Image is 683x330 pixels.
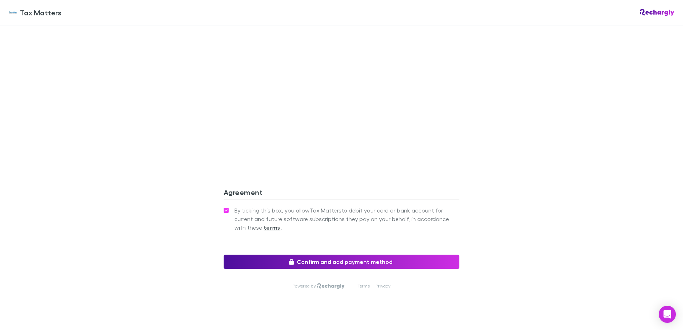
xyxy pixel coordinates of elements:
[9,8,17,17] img: Tax Matters 's Logo
[317,283,345,289] img: Rechargly Logo
[640,9,674,16] img: Rechargly Logo
[350,283,352,289] p: |
[659,306,676,323] div: Open Intercom Messenger
[224,255,459,269] button: Confirm and add payment method
[224,188,459,199] h3: Agreement
[375,283,390,289] a: Privacy
[358,283,370,289] a: Terms
[20,7,61,18] span: Tax Matters
[264,224,280,231] strong: terms
[234,206,459,232] span: By ticking this box, you allow Tax Matters to debit your card or bank account for current and fut...
[293,283,317,289] p: Powered by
